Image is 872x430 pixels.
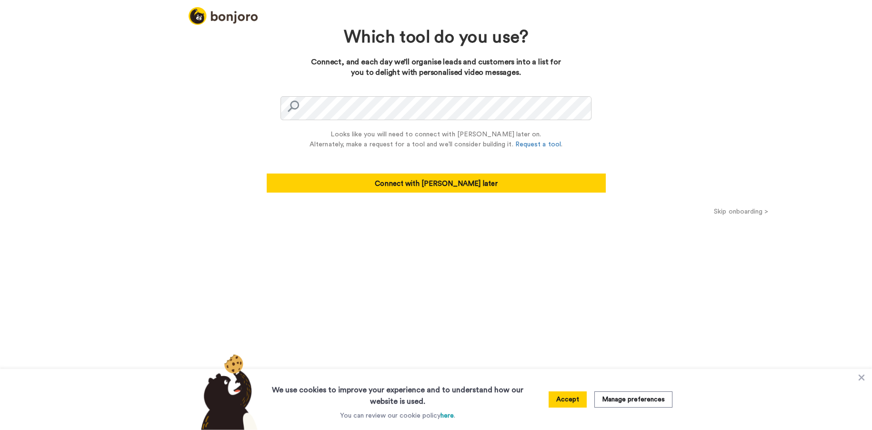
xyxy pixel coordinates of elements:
p: You can review our cookie policy . [340,411,455,420]
a: Request a tool [515,141,561,148]
img: search.svg [288,101,299,112]
h1: Which tool do you use? [329,28,543,47]
div: Looks like you will need to connect with [PERSON_NAME] later on. Alternately, make a request for ... [310,130,562,150]
p: Connect, and each day we’ll organise leads and customers into a list for you to delight with pers... [307,57,565,79]
button: Connect with [PERSON_NAME] later [267,174,606,193]
button: Skip onboarding > [611,206,872,216]
button: Manage preferences [594,391,672,408]
img: logo_full.png [189,7,258,25]
a: here [441,412,454,419]
button: Accept [549,391,587,408]
h3: We use cookies to improve your experience and to understand how our website is used. [262,379,533,407]
img: bear-with-cookie.png [192,354,263,430]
